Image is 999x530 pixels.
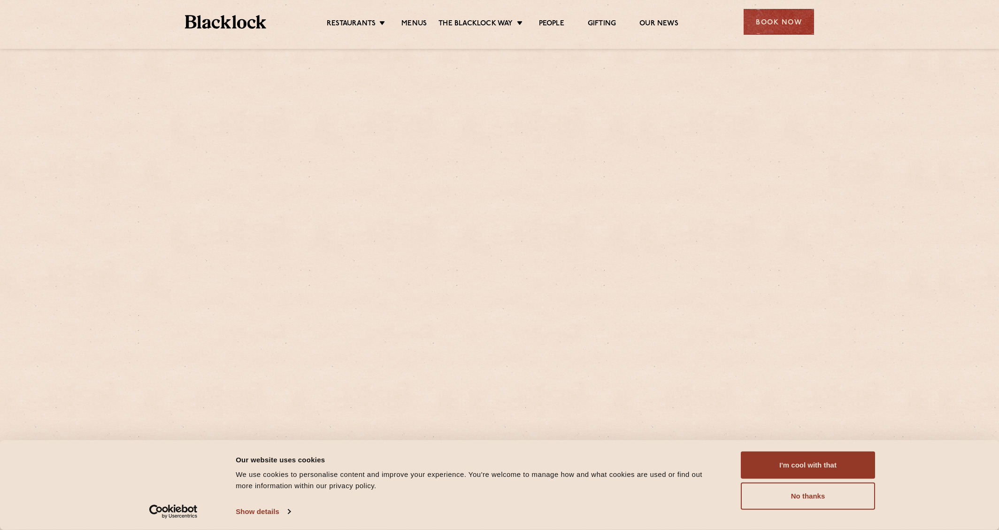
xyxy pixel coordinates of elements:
[744,9,814,35] div: Book Now
[741,483,875,510] button: No thanks
[236,469,720,491] div: We use cookies to personalise content and improve your experience. You're welcome to manage how a...
[639,19,678,30] a: Our News
[438,19,513,30] a: The Blacklock Way
[327,19,376,30] a: Restaurants
[185,15,266,29] img: BL_Textured_Logo-footer-cropped.svg
[741,452,875,479] button: I'm cool with that
[236,454,720,465] div: Our website uses cookies
[588,19,616,30] a: Gifting
[236,505,290,519] a: Show details
[401,19,427,30] a: Menus
[539,19,564,30] a: People
[132,505,215,519] a: Usercentrics Cookiebot - opens in a new window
